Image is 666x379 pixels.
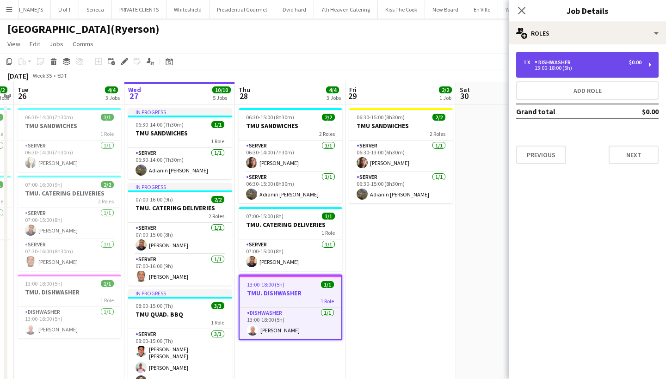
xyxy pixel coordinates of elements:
span: 1 Role [321,229,335,236]
span: Edit [30,40,40,48]
h3: Job Details [509,5,666,17]
a: Comms [69,38,97,50]
app-card-role: DISHWASHER1/113:00-18:00 (5h)[PERSON_NAME] [240,308,341,339]
div: 1 Job [439,94,451,101]
a: Jobs [46,38,67,50]
td: Grand total [516,104,615,119]
div: [DATE] [7,71,29,80]
app-card-role: SERVER1/107:00-16:00 (9h)[PERSON_NAME] [128,254,232,286]
span: 4/4 [105,86,118,93]
app-card-role: SERVER1/106:30-15:00 (8h30m)Adianin [PERSON_NAME] [349,172,453,203]
span: View [7,40,20,48]
span: Week 35 [31,72,54,79]
span: 08:00-15:00 (7h) [136,302,173,309]
app-card-role: SERVER1/107:00-15:00 (8h)[PERSON_NAME] [239,239,342,271]
app-card-role: SERVER1/107:00-15:00 (8h)[PERSON_NAME] [128,223,232,254]
span: 2 Roles [98,198,114,205]
span: 1/1 [211,121,224,128]
span: 07:00-16:00 (9h) [136,196,173,203]
app-job-card: In progress06:30-14:00 (7h30m)1/1TMU SANDWICHES1 RoleSERVER1/106:30-14:00 (7h30m)Adianin [PERSON_... [128,108,232,179]
span: 2/2 [101,181,114,188]
app-job-card: 07:00-15:00 (8h)1/1TMU. CATERING DELIVERIES1 RoleSERVER1/107:00-15:00 (8h)[PERSON_NAME] [239,207,342,271]
span: 07:00-16:00 (9h) [25,181,62,188]
td: $0.00 [615,104,659,119]
div: Roles [509,22,666,44]
app-job-card: In progress07:00-16:00 (9h)2/2TMU. CATERING DELIVERIES2 RolesSERVER1/107:00-15:00 (8h)[PERSON_NAM... [128,183,232,286]
h3: TMU. DISHWASHER [18,288,121,296]
div: DISHWASHER [535,59,574,66]
span: 2/2 [211,196,224,203]
button: Next [609,146,659,164]
span: 1 Role [100,297,114,304]
h1: [GEOGRAPHIC_DATA](Ryerson) [7,22,160,36]
span: Wed [128,86,141,94]
span: Thu [239,86,250,94]
button: 7th Heaven Catering [314,0,378,18]
h3: TMU. CATERING DELIVERIES [18,189,121,197]
span: 1 Role [100,130,114,137]
app-job-card: 06:30-14:00 (7h30m)1/1TMU SANDWICHES1 RoleSERVER1/106:30-14:00 (7h30m)[PERSON_NAME] [18,108,121,172]
div: 1 x [524,59,535,66]
button: New Board [425,0,466,18]
div: 5 Jobs [213,94,230,101]
a: Edit [26,38,44,50]
span: Tue [18,86,28,94]
span: 2/2 [432,114,445,121]
span: 28 [237,91,250,101]
app-job-card: 06:30-15:00 (8h30m)2/2TMU SANDWICHES2 RolesSERVER1/106:30-14:00 (7h30m)[PERSON_NAME]SERVER1/106:3... [239,108,342,203]
span: 2 Roles [209,213,224,220]
span: 1/1 [101,280,114,287]
span: 2 Roles [319,130,335,137]
span: Fri [349,86,357,94]
span: 2/2 [322,114,335,121]
div: 3 Jobs [105,94,120,101]
span: 1 Role [321,298,334,305]
span: 3/3 [211,302,224,309]
span: 06:30-14:00 (7h30m) [136,121,184,128]
h3: TMU SANDWICHES [128,129,232,137]
span: 1/1 [322,213,335,220]
span: Sat [460,86,470,94]
span: 06:30-15:00 (8h30m) [246,114,294,121]
span: 06:30-15:00 (8h30m) [357,114,405,121]
button: Presidential Gourmet [210,0,275,18]
app-card-role: SERVER1/107:00-15:00 (8h)[PERSON_NAME] [18,208,121,239]
h3: TMU SANDWICHES [18,122,121,130]
button: U of T [51,0,79,18]
div: EDT [57,72,67,79]
app-card-role: SERVER1/106:30-15:00 (8h30m)Adianin [PERSON_NAME] [239,172,342,203]
span: 27 [127,91,141,101]
h3: TMU. CATERING DELIVERIES [239,220,342,229]
span: 1/1 [101,114,114,121]
span: 2/2 [439,86,452,93]
div: $0.00 [629,59,641,66]
span: 2 Roles [430,130,445,137]
div: In progress [128,183,232,190]
app-card-role: SERVER1/106:30-14:00 (7h30m)Adianin [PERSON_NAME] [128,148,232,179]
app-job-card: 13:00-18:00 (5h)1/1TMU. DISHWASHER1 RoleDISHWASHER1/113:00-18:00 (5h)[PERSON_NAME] [18,275,121,338]
span: 07:00-15:00 (8h) [246,213,284,220]
span: 06:30-14:00 (7h30m) [25,114,73,121]
button: Whiteshield [166,0,210,18]
button: Dvid hard [275,0,314,18]
h3: TMU SANDWICHES [239,122,342,130]
app-card-role: SERVER1/106:30-13:00 (6h30m)[PERSON_NAME] [349,141,453,172]
button: Seneca [79,0,112,18]
span: 13:00-18:00 (5h) [25,280,62,287]
app-job-card: 13:00-18:00 (5h)1/1TMU. DISHWASHER1 RoleDISHWASHER1/113:00-18:00 (5h)[PERSON_NAME] [239,275,342,340]
h3: TMU. DISHWASHER [240,289,341,297]
app-card-role: SERVER1/106:30-14:00 (7h30m)[PERSON_NAME] [18,141,121,172]
app-card-role: SERVER1/107:30-16:00 (8h30m)[PERSON_NAME] [18,239,121,271]
span: 29 [348,91,357,101]
div: In progress [128,108,232,116]
a: View [4,38,24,50]
app-card-role: DISHWASHER1/113:00-18:00 (5h)[PERSON_NAME] [18,307,121,338]
button: Kiss The Cook [378,0,425,18]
